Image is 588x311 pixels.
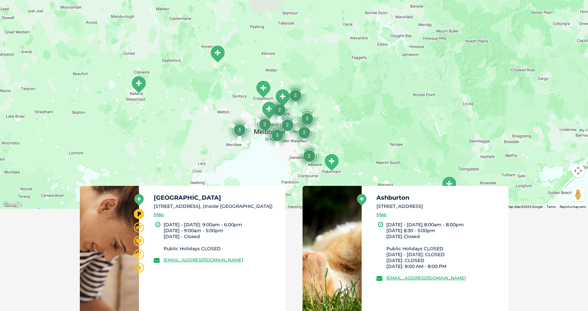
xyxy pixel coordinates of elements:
button: Map camera controls [572,164,585,177]
button: Drag Pegman onto the map to open Street View [572,188,585,201]
h5: [GEOGRAPHIC_DATA] [154,195,280,201]
div: Morwell [441,176,457,194]
a: Terms (opens in new tab) [547,205,556,209]
a: [EMAIL_ADDRESS][DOMAIN_NAME] [386,275,466,280]
li: [STREET_ADDRESS], (Inside [GEOGRAPHIC_DATA]) [154,203,280,210]
a: [EMAIL_ADDRESS][DOMAIN_NAME] [164,257,243,262]
li: [DATE] - [DATE] 8:00am - 8:00pm [DATE] 8:30 - 5:00pm [DATE] Closed Public Holidays CLOSED [DATE] ... [386,222,503,270]
div: Macedon Ranges [209,45,226,63]
a: Map [154,211,164,218]
li: [STREET_ADDRESS] [376,203,503,210]
div: 2 [252,112,277,137]
a: Report a map error [560,205,586,209]
div: 2 [267,97,292,122]
div: 3 [265,122,290,147]
div: Coburg [261,101,277,119]
li: [DATE] - [DATE]: 9:00am - 6:00pm [DATE] - 9:00am - 5:00pm [DATE] - Closed ﻿Public Holidays ﻿CLOSED [164,222,280,252]
div: 3 [227,117,252,142]
div: Ballarat [130,76,147,94]
div: 2 [283,83,308,108]
div: 2 [297,143,322,168]
div: Craigieburn [255,80,271,98]
div: Pakenham [323,153,340,171]
a: Open this area in Google Maps (opens a new window) [2,200,23,209]
h5: Ashburton [376,195,503,201]
div: 2 [292,120,317,145]
div: 3 [295,106,320,131]
img: Google [2,200,23,209]
a: Map [376,211,387,218]
div: South Morang [274,89,291,107]
span: Map data ©2025 Google [507,205,543,209]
